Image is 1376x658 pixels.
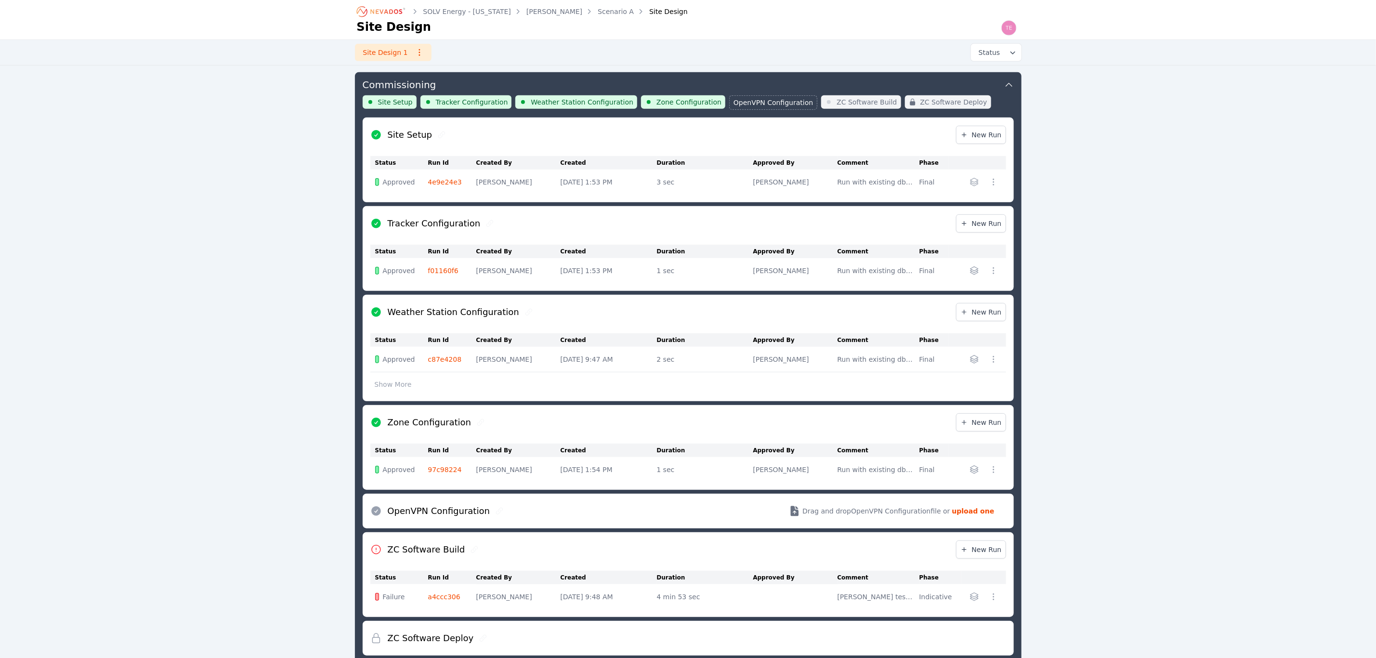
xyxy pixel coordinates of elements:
th: Approved By [753,156,838,170]
a: New Run [956,540,1006,559]
span: New Run [960,130,1002,140]
a: New Run [956,214,1006,233]
th: Duration [657,444,753,457]
h2: Zone Configuration [388,416,472,429]
th: Status [370,333,428,347]
a: New Run [956,413,1006,432]
th: Duration [657,571,753,584]
th: Created By [476,245,561,258]
th: Run Id [428,571,476,584]
div: 3 sec [657,177,748,187]
th: Run Id [428,444,476,457]
a: 97c98224 [428,466,462,474]
th: Phase [919,245,949,258]
a: f01160f6 [428,267,459,275]
a: c87e4208 [428,355,462,363]
strong: upload one [952,506,995,516]
span: New Run [960,219,1002,228]
th: Comment [838,333,919,347]
td: [PERSON_NAME] [476,170,561,195]
a: Scenario A [598,7,634,16]
a: a4ccc306 [428,593,460,601]
div: Run with existing db values [838,177,915,187]
a: New Run [956,303,1006,321]
th: Created By [476,571,561,584]
div: 1 sec [657,266,748,276]
a: Site Design 1 [355,44,432,61]
td: [DATE] 1:53 PM [561,170,657,195]
th: Created [561,571,657,584]
div: [PERSON_NAME] test: disregard [838,592,915,602]
td: [DATE] 1:54 PM [561,457,657,482]
th: Status [370,156,428,170]
th: Duration [657,333,753,347]
span: New Run [960,307,1002,317]
td: [PERSON_NAME] [753,258,838,283]
button: Status [971,44,1022,61]
h1: Site Design [357,19,432,35]
td: [PERSON_NAME] [753,457,838,482]
div: Final [919,177,944,187]
th: Created [561,444,657,457]
div: Run with existing db values [838,465,915,474]
th: Approved By [753,333,838,347]
span: Approved [383,465,415,474]
th: Phase [919,571,962,584]
span: New Run [960,418,1002,427]
th: Created [561,333,657,347]
div: Final [919,266,944,276]
span: Zone Configuration [656,97,721,107]
span: New Run [960,545,1002,554]
th: Status [370,571,428,584]
h2: Site Setup [388,128,432,142]
div: 1 sec [657,465,748,474]
th: Created By [476,156,561,170]
span: Approved [383,177,415,187]
th: Approved By [753,571,838,584]
h2: Tracker Configuration [388,217,481,230]
div: 4 min 53 sec [657,592,748,602]
td: [PERSON_NAME] [476,584,561,609]
th: Duration [657,156,753,170]
button: Commissioning [363,72,1014,95]
th: Created [561,156,657,170]
span: Failure [383,592,405,602]
h2: ZC Software Build [388,543,465,556]
img: Ted Elliott [1001,20,1017,36]
a: New Run [956,126,1006,144]
th: Duration [657,245,753,258]
th: Comment [838,571,919,584]
nav: Breadcrumb [357,4,688,19]
div: Indicative [919,592,957,602]
th: Phase [919,444,949,457]
th: Phase [919,156,949,170]
a: 4e9e24e3 [428,178,462,186]
span: ZC Software Deploy [920,97,987,107]
div: Site Design [636,7,688,16]
th: Comment [838,156,919,170]
div: 2 sec [657,355,748,364]
th: Created By [476,444,561,457]
td: [PERSON_NAME] [476,347,561,372]
th: Run Id [428,156,476,170]
td: [PERSON_NAME] [753,347,838,372]
td: [PERSON_NAME] [476,457,561,482]
h2: OpenVPN Configuration [388,504,490,518]
span: Weather Station Configuration [531,97,633,107]
td: [DATE] 9:48 AM [561,584,657,609]
button: Drag and dropOpenVPN Configurationfile or upload one [777,498,1006,525]
span: Site Setup [378,97,413,107]
th: Approved By [753,444,838,457]
div: Final [919,355,944,364]
td: [PERSON_NAME] [476,258,561,283]
a: SOLV Energy - [US_STATE] [423,7,511,16]
th: Created By [476,333,561,347]
th: Status [370,245,428,258]
a: [PERSON_NAME] [526,7,582,16]
span: Approved [383,266,415,276]
span: OpenVPN Configuration [734,98,813,107]
span: Tracker Configuration [436,97,508,107]
button: Show More [370,375,416,394]
span: Status [975,48,1000,57]
th: Run Id [428,333,476,347]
